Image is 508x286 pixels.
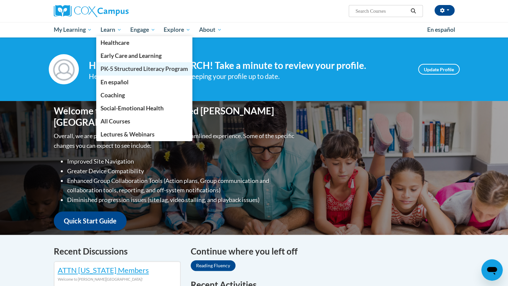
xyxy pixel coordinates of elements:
iframe: Button to launch messaging window [481,259,503,281]
a: Engage [126,22,160,37]
span: All Courses [101,118,130,125]
span: Coaching [101,92,125,99]
h4: Recent Discussions [54,245,181,258]
span: My Learning [53,26,92,34]
a: Quick Start Guide [54,211,127,230]
img: Cox Campus [54,5,129,17]
a: Cox Campus [54,5,181,17]
a: Lectures & Webinars [96,128,192,141]
img: Profile Image [49,54,79,84]
span: Early Care and Learning [101,52,162,59]
h1: Welcome to the new and improved [PERSON_NAME][GEOGRAPHIC_DATA] [54,105,296,128]
li: Improved Site Navigation [67,157,296,166]
a: PK-5 Structured Literacy Program [96,62,192,75]
a: Explore [159,22,195,37]
h4: Hi [PERSON_NAME] MARCH! Take a minute to review your profile. [89,60,408,71]
a: Healthcare [96,36,192,49]
a: About [195,22,226,37]
li: Enhanced Group Collaboration Tools (Action plans, Group communication and collaboration tools, re... [67,176,296,195]
span: PK-5 Structured Literacy Program [101,65,188,72]
div: Welcome to [PERSON_NAME][GEOGRAPHIC_DATA]! [58,276,177,283]
li: Greater Device Compatibility [67,166,296,176]
a: Reading Fluency [191,260,235,271]
span: En español [101,79,129,86]
span: Explore [164,26,190,34]
a: Learn [96,22,126,37]
a: ATTN [US_STATE] Members [58,266,149,275]
a: En español [96,76,192,89]
span: En español [427,26,455,33]
div: Main menu [44,22,465,37]
p: Overall, we are proud to provide you with a more streamlined experience. Some of the specific cha... [54,131,296,151]
li: Diminished progression issues (site lag, video stalling, and playback issues) [67,195,296,205]
a: Update Profile [418,64,460,75]
a: Early Care and Learning [96,49,192,62]
a: Coaching [96,89,192,102]
span: Learn [101,26,122,34]
a: Social-Emotional Health [96,102,192,115]
button: Search [408,7,418,15]
div: Help improve your experience by keeping your profile up to date. [89,71,408,82]
span: Lectures & Webinars [101,131,155,138]
span: Social-Emotional Health [101,105,164,112]
h4: Continue where you left off [191,245,455,258]
a: My Learning [49,22,97,37]
a: En español [423,23,460,37]
a: All Courses [96,115,192,128]
span: Healthcare [101,39,129,46]
span: About [199,26,222,34]
button: Account Settings [435,5,455,16]
span: Engage [130,26,155,34]
input: Search Courses [355,7,408,15]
